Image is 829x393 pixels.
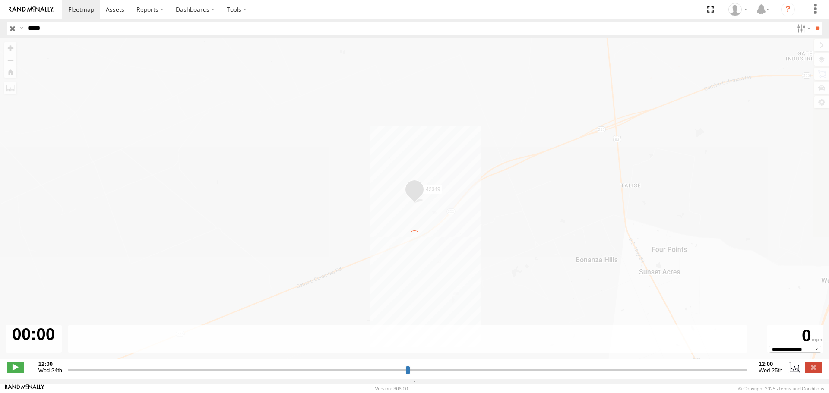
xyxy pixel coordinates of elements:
[38,367,62,374] span: Wed 24th
[9,6,54,13] img: rand-logo.svg
[769,326,822,346] div: 0
[759,367,782,374] span: Wed 25th
[7,362,24,373] label: Play/Stop
[18,22,25,35] label: Search Query
[805,362,822,373] label: Close
[781,3,795,16] i: ?
[738,386,824,391] div: © Copyright 2025 -
[375,386,408,391] div: Version: 306.00
[725,3,750,16] div: Caseta Laredo TX
[38,361,62,367] strong: 12:00
[5,384,44,393] a: Visit our Website
[794,22,812,35] label: Search Filter Options
[778,386,824,391] a: Terms and Conditions
[759,361,782,367] strong: 12:00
